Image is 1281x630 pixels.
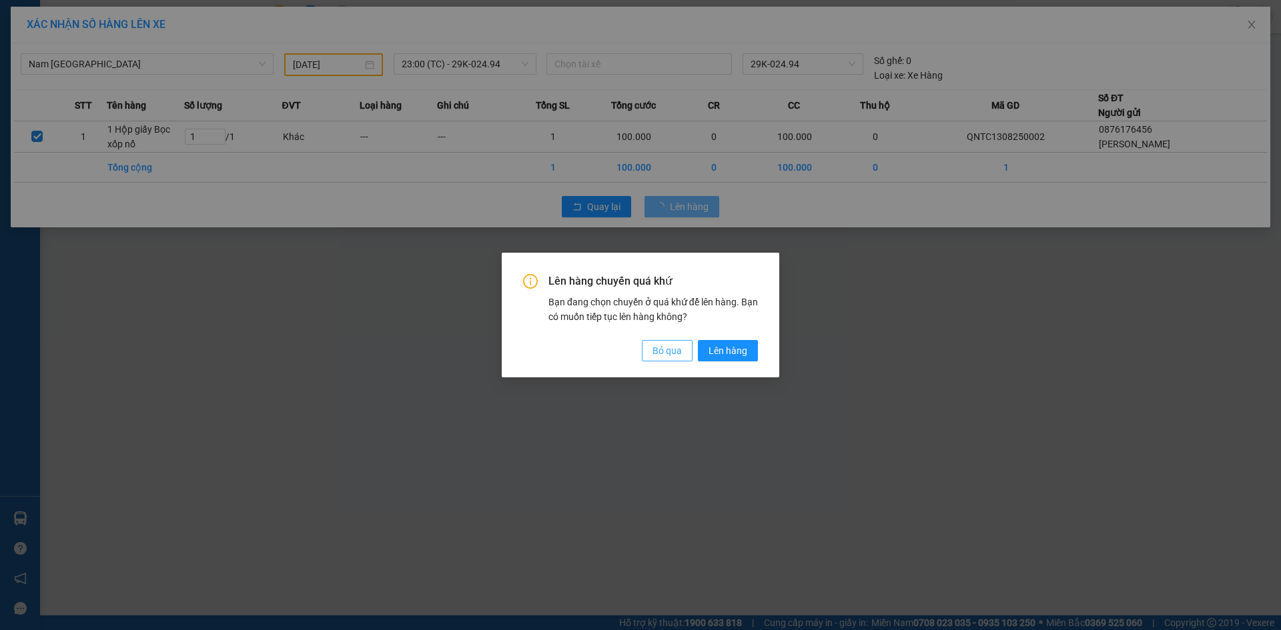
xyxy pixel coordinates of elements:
span: Lên hàng chuyến quá khứ [548,274,758,289]
span: Lên hàng [709,343,747,358]
span: Bỏ qua [653,343,682,358]
span: info-circle [523,274,538,289]
button: Bỏ qua [642,340,693,361]
div: Bạn đang chọn chuyến ở quá khứ để lên hàng. Bạn có muốn tiếp tục lên hàng không? [548,295,758,324]
button: Lên hàng [698,340,758,361]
